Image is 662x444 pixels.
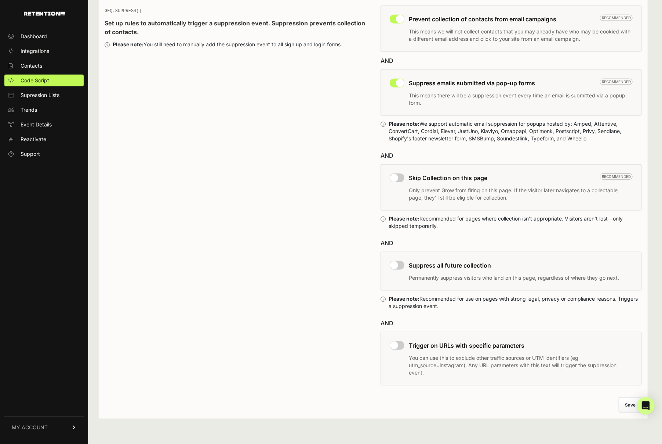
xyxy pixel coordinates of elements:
[600,173,633,180] span: Recommended
[21,92,59,99] span: Supression Lists
[4,60,84,72] a: Contacts
[389,215,419,222] strong: Please note:
[21,136,46,143] span: Reactivate
[409,187,633,201] p: Only prevent Grow from firing on this page. If the visitor later navigates to a collectable page,...
[409,341,633,350] h3: Trigger on URLs with specific parameters
[12,424,48,432] span: MY ACCOUNT
[381,151,642,160] div: AND
[409,173,633,182] h3: Skip Collection on this page
[389,121,419,127] strong: Please note:
[389,215,642,230] div: Recommended for pages where collection isn't appropriate. Visitors aren't lost—only skipped tempo...
[4,75,84,86] a: Code Script
[381,56,642,65] div: AND
[409,274,619,282] p: Permanently suppress visitors who land on this page, regardless of where they go next.
[21,77,49,84] span: Code Script
[21,62,42,69] span: Contacts
[619,397,642,413] button: Save
[21,33,47,40] span: Dashboard
[409,92,633,107] p: This means there will be a suppression event every time an email is submitted via a popup form.
[409,79,633,87] h3: Suppress emails submitted via pop-up forms
[4,416,84,439] a: MY ACCOUNT
[113,41,342,48] div: You still need to manually add the suppression event to all sign up and login forms.
[21,106,37,114] span: Trends
[4,45,84,57] a: Integrations
[4,89,84,101] a: Supression Lists
[600,79,633,85] span: Recommended
[637,397,655,415] div: Open Intercom Messenger
[21,150,40,158] span: Support
[409,261,619,270] h3: Suppress all future collection
[21,121,52,128] span: Event Details
[4,31,84,42] a: Dashboard
[113,41,143,47] strong: Please note:
[600,15,633,21] span: Recommended
[4,133,84,145] a: Reactivate
[389,295,642,310] div: Recommended for use on pages with strong legal, privacy or compliance reasons. Triggers a suppres...
[4,148,84,160] a: Support
[389,120,642,142] div: We support automatic email suppression for popups hosted by: Amped, Attentive, ConvertCart, Cordi...
[409,28,633,43] p: This means we will not collect contacts that you may already have who may be cookied with a diffe...
[4,104,84,116] a: Trends
[409,15,633,24] h3: Prevent collection of contacts from email campaigns
[105,8,142,14] span: GEQ.SUPPRESS()
[381,319,642,327] div: AND
[21,47,49,55] span: Integrations
[4,119,84,130] a: Event Details
[389,296,419,302] strong: Please note:
[105,19,365,36] strong: Set up rules to automatically trigger a suppression event. Suppression prevents collection of con...
[381,239,642,247] div: AND
[24,12,65,16] img: Retention.com
[409,354,633,376] p: You can use this to exclude other traffic sources or UTM identifiers (eg utm_source=instagram). A...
